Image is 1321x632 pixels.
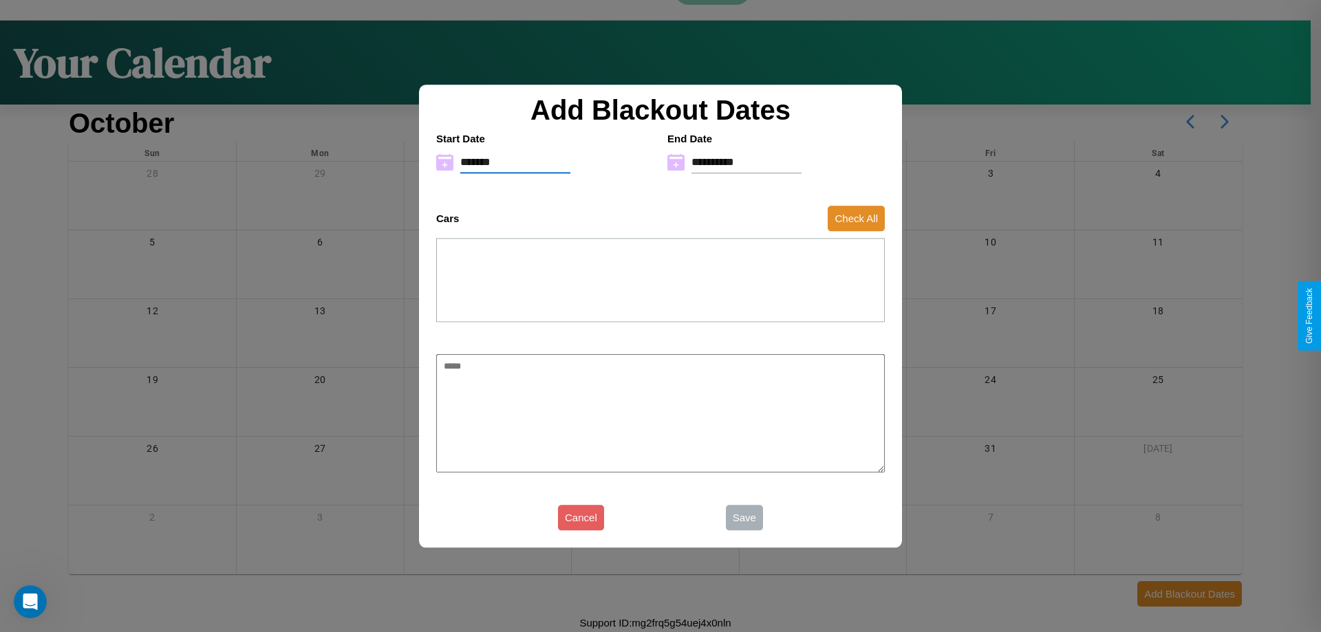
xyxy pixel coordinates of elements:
[726,505,763,530] button: Save
[436,213,459,224] h4: Cars
[1304,288,1314,344] div: Give Feedback
[436,133,654,144] h4: Start Date
[558,505,604,530] button: Cancel
[429,95,892,126] h2: Add Blackout Dates
[667,133,885,144] h4: End Date
[828,206,885,231] button: Check All
[14,585,47,618] iframe: Intercom live chat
